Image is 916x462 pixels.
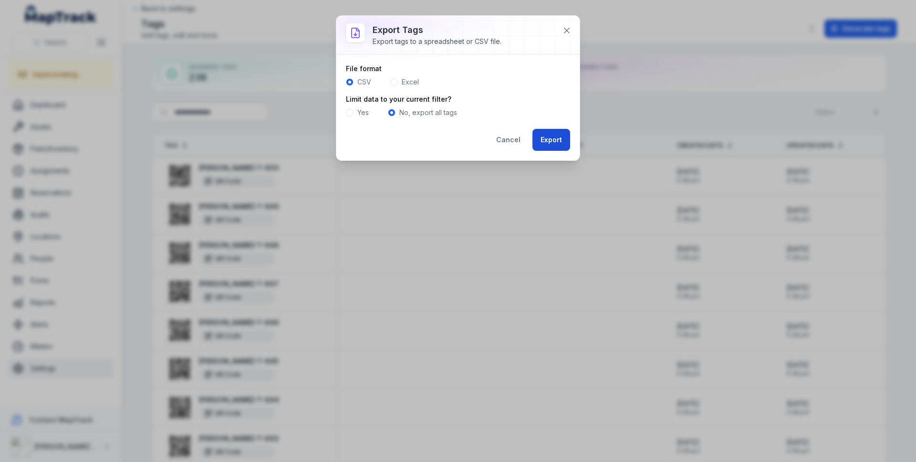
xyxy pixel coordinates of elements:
h3: Export tags [373,23,501,37]
label: File format [346,64,382,73]
label: Yes [357,108,369,117]
label: CSV [357,77,371,87]
button: Export [532,129,570,151]
label: Limit data to your current filter? [346,94,451,104]
label: No, export all tags [399,108,457,117]
label: Excel [402,77,419,87]
div: Export tags to a spreadsheet or CSV file. [373,37,501,46]
button: Cancel [488,129,529,151]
